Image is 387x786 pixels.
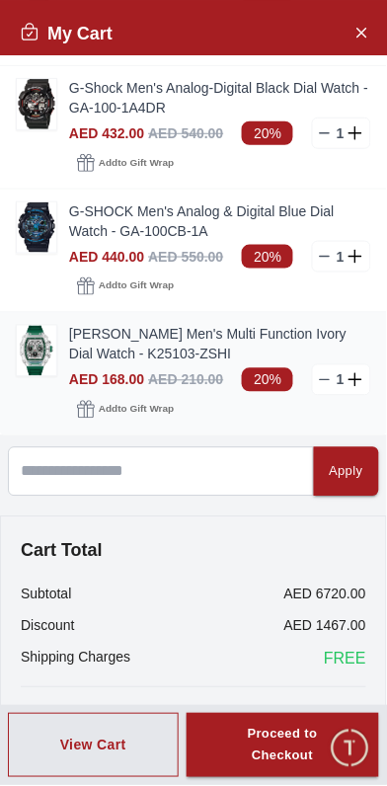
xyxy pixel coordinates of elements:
[148,372,223,388] span: AED 210.00
[69,396,182,424] button: Addto Gift Wrap
[69,125,144,141] span: AED 432.00
[329,728,372,771] div: Chat Widget
[8,714,179,779] button: View Cart
[69,325,371,364] a: [PERSON_NAME] Men's Multi Function Ivory Dial Watch - K25103-ZSHI
[29,563,291,654] span: Hey there! Need help finding the perfect watch? I'm here if you have any questions or need a quic...
[333,247,348,267] p: 1
[148,249,223,265] span: AED 550.00
[333,123,348,143] p: 1
[17,202,56,253] img: ...
[242,368,293,392] span: 20%
[21,585,71,604] p: Subtotal
[284,616,366,636] p: AED 1467.00
[330,461,363,484] div: Apply
[21,616,74,636] p: Discount
[69,372,144,388] span: AED 168.00
[69,201,371,241] a: G-SHOCK Men's Analog & Digital Blue Dial Watch - GA-100CB-1A
[99,276,174,296] span: Add to Gift Wrap
[69,249,144,265] span: AED 440.00
[55,13,89,46] img: Profile picture of Time House Admin
[69,149,182,177] button: Addto Gift Wrap
[99,400,174,420] span: Add to Gift Wrap
[21,648,130,671] p: Shipping Charges
[242,121,293,145] span: 20%
[17,326,56,376] img: ...
[15,522,387,543] div: Time House Admin
[284,585,366,604] p: AED 6720.00
[314,447,379,497] button: Apply
[69,78,371,118] a: G-Shock Men's Analog-Digital Black Dial Watch - GA-100-1A4DR
[60,736,126,755] div: View Cart
[99,153,174,173] span: Add to Gift Wrap
[333,370,348,390] p: 1
[10,10,49,49] em: Back
[338,10,377,49] em: Minimize
[187,714,379,779] button: Proceed to Checkout
[17,79,56,129] img: ...
[346,16,377,47] button: Close Account
[100,21,273,39] div: Time House Admin
[242,245,293,269] span: 20%
[222,724,344,769] div: Proceed to Checkout
[21,537,366,565] h4: Cart Total
[69,273,182,300] button: Addto Gift Wrap
[259,646,309,659] span: 12:04 PM
[108,560,126,581] em: Blush
[148,125,223,141] span: AED 540.00
[21,704,54,728] p: Total
[20,20,113,47] h2: My Cart
[271,704,366,728] p: AED 5253.00
[324,648,366,671] span: FREE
